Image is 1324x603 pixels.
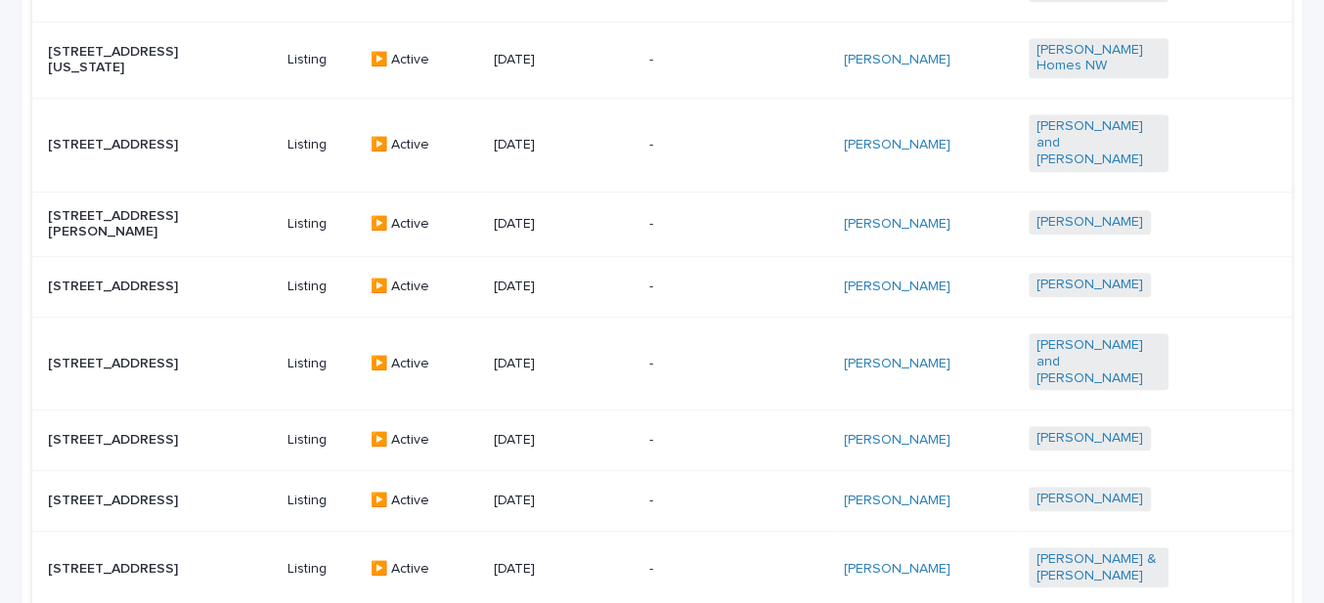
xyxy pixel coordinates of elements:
p: - [649,493,789,509]
p: - [649,279,789,295]
p: [STREET_ADDRESS] [48,561,188,578]
p: ▶️ Active [371,52,478,68]
p: [DATE] [493,356,633,372]
p: ▶️ Active [371,561,478,578]
p: [STREET_ADDRESS] [48,356,188,372]
a: [PERSON_NAME] [844,137,950,153]
p: [STREET_ADDRESS] [48,279,188,295]
a: [PERSON_NAME] [1037,214,1143,231]
a: [PERSON_NAME] [1037,491,1143,507]
tr: [STREET_ADDRESS]Listing▶️ Active[DATE]-[PERSON_NAME] [PERSON_NAME] and [PERSON_NAME] [32,317,1291,409]
p: - [649,561,789,578]
tr: [STREET_ADDRESS]Listing▶️ Active[DATE]-[PERSON_NAME] [PERSON_NAME] [32,257,1291,318]
p: [STREET_ADDRESS][US_STATE] [48,44,188,77]
p: ▶️ Active [371,137,478,153]
a: [PERSON_NAME] [1037,277,1143,293]
p: ▶️ Active [371,432,478,449]
p: - [649,52,789,68]
p: [DATE] [493,52,633,68]
a: [PERSON_NAME] [844,493,950,509]
a: [PERSON_NAME] & [PERSON_NAME] [1037,551,1161,584]
p: [STREET_ADDRESS][PERSON_NAME] [48,208,188,241]
tr: [STREET_ADDRESS]Listing▶️ Active[DATE]-[PERSON_NAME] [PERSON_NAME] and [PERSON_NAME] [32,99,1291,192]
a: [PERSON_NAME] [844,216,950,233]
p: [DATE] [493,561,633,578]
p: Listing [287,356,355,372]
p: [STREET_ADDRESS] [48,137,188,153]
p: Listing [287,561,355,578]
a: [PERSON_NAME] [844,279,950,295]
a: [PERSON_NAME] [1037,430,1143,447]
p: ▶️ Active [371,279,478,295]
p: ▶️ Active [371,493,478,509]
a: [PERSON_NAME] [844,52,950,68]
p: [DATE] [493,216,633,233]
p: Listing [287,432,355,449]
tr: [STREET_ADDRESS][PERSON_NAME]Listing▶️ Active[DATE]-[PERSON_NAME] [PERSON_NAME] [32,192,1291,257]
p: Listing [287,137,355,153]
tr: [STREET_ADDRESS]Listing▶️ Active[DATE]-[PERSON_NAME] [PERSON_NAME] [32,410,1291,471]
a: [PERSON_NAME] [844,561,950,578]
p: ▶️ Active [371,356,478,372]
p: Listing [287,216,355,233]
a: [PERSON_NAME] and [PERSON_NAME] [1037,118,1161,167]
p: [STREET_ADDRESS] [48,432,188,449]
p: [DATE] [493,432,633,449]
a: [PERSON_NAME] Homes NW [1037,42,1161,75]
tr: [STREET_ADDRESS][US_STATE]Listing▶️ Active[DATE]-[PERSON_NAME] [PERSON_NAME] Homes NW [32,22,1291,99]
p: Listing [287,52,355,68]
a: [PERSON_NAME] and [PERSON_NAME] [1037,337,1161,386]
tr: [STREET_ADDRESS]Listing▶️ Active[DATE]-[PERSON_NAME] [PERSON_NAME] [32,471,1291,532]
p: [DATE] [493,493,633,509]
p: [STREET_ADDRESS] [48,493,188,509]
p: Listing [287,279,355,295]
p: - [649,432,789,449]
p: [DATE] [493,137,633,153]
p: - [649,356,789,372]
a: [PERSON_NAME] [844,432,950,449]
p: [DATE] [493,279,633,295]
p: ▶️ Active [371,216,478,233]
p: - [649,216,789,233]
p: Listing [287,493,355,509]
p: - [649,137,789,153]
a: [PERSON_NAME] [844,356,950,372]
